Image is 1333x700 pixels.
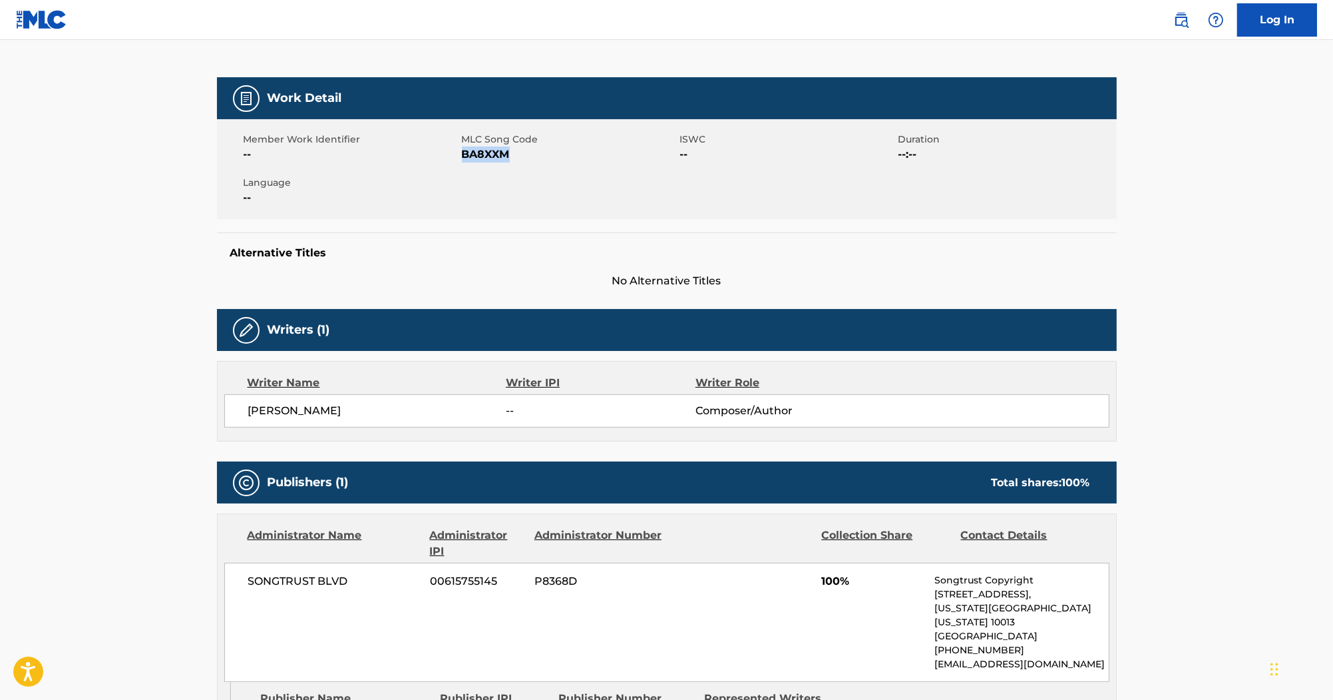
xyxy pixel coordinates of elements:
span: Composer/Author [695,403,868,419]
img: Work Detail [238,91,254,107]
p: [STREET_ADDRESS], [934,587,1108,601]
span: ISWC [680,133,895,147]
div: Contact Details [961,527,1090,559]
p: Songtrust Copyright [934,573,1108,587]
span: BA8XXM [462,147,677,163]
span: MLC Song Code [462,133,677,147]
span: [PERSON_NAME] [248,403,506,419]
div: Help [1203,7,1229,33]
span: -- [680,147,895,163]
span: Language [244,176,459,190]
span: SONGTRUST BLVD [248,573,421,589]
h5: Work Detail [268,91,342,106]
div: Collection Share [821,527,950,559]
div: Writer Role [695,375,868,391]
div: Administrator IPI [430,527,524,559]
img: help [1208,12,1224,28]
img: Publishers [238,475,254,491]
span: -- [506,403,695,419]
img: search [1173,12,1189,28]
p: [US_STATE][GEOGRAPHIC_DATA][US_STATE] 10013 [934,601,1108,629]
span: P8368D [534,573,664,589]
span: Member Work Identifier [244,133,459,147]
p: [PHONE_NUMBER] [934,643,1108,657]
img: MLC Logo [16,10,67,29]
a: Log In [1237,3,1317,37]
iframe: Chat Widget [1266,636,1333,700]
span: 100 % [1062,476,1090,489]
div: Total shares: [992,475,1090,491]
span: --:-- [898,147,1113,163]
span: -- [244,190,459,206]
span: Duration [898,133,1113,147]
a: Public Search [1168,7,1195,33]
div: Writer Name [248,375,506,391]
h5: Alternative Titles [230,246,1103,260]
img: Writers [238,322,254,338]
div: Administrator Number [534,527,664,559]
div: Writer IPI [506,375,695,391]
span: 00615755145 [430,573,524,589]
span: 100% [821,573,924,589]
div: Administrator Name [248,527,420,559]
h5: Publishers (1) [268,475,349,490]
span: -- [244,147,459,163]
span: No Alternative Titles [217,273,1117,289]
p: [EMAIL_ADDRESS][DOMAIN_NAME] [934,657,1108,671]
h5: Writers (1) [268,322,330,338]
p: [GEOGRAPHIC_DATA] [934,629,1108,643]
div: Drag [1270,649,1278,689]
